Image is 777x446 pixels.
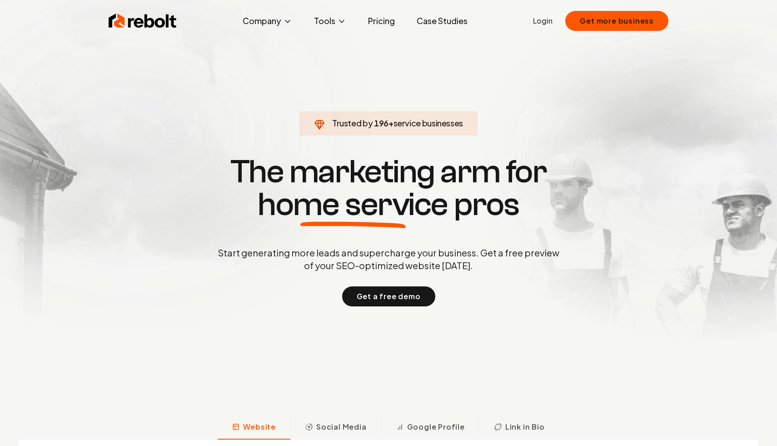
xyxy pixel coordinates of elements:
button: Get more business [565,11,668,31]
button: Tools [307,12,354,30]
p: Start generating more leads and supercharge your business. Get a free preview of your SEO-optimiz... [216,246,561,272]
a: Login [533,15,553,26]
a: Case Studies [409,12,475,30]
span: Google Profile [407,421,465,432]
span: home service [258,188,448,221]
h1: The marketing arm for pros [170,155,607,221]
button: Get a free demo [342,286,435,306]
span: 196 [374,117,388,130]
button: Website [218,416,290,440]
span: Social Media [316,421,367,432]
img: Rebolt Logo [109,12,177,30]
span: Website [243,421,276,432]
button: Social Media [290,416,381,440]
span: service businesses [393,118,463,128]
span: + [388,118,393,128]
a: Pricing [361,12,402,30]
span: Trusted by [332,118,373,128]
button: Google Profile [381,416,479,440]
span: Link in Bio [505,421,545,432]
button: Company [235,12,299,30]
button: Link in Bio [479,416,559,440]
